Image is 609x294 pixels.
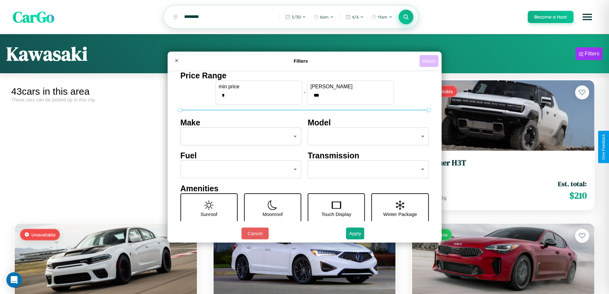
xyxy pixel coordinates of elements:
span: 3 / 30 [292,14,301,20]
label: min price [219,84,299,90]
div: 43 cars in this area [11,86,200,97]
h4: Filters [182,58,419,64]
h4: Model [308,118,429,127]
p: Winter Package [383,210,417,219]
p: Moonroof [262,210,283,219]
h4: Make [180,118,301,127]
span: Unavailable [31,232,56,237]
span: 4 / 6 [352,14,359,20]
span: $ 210 [569,189,587,202]
button: 3/30 [282,12,309,22]
button: Filters [575,47,603,60]
div: These cars can be picked up in this city. [11,97,200,102]
button: Cancel [241,227,269,239]
button: Become a Host [528,11,574,23]
span: CarGo [13,6,54,28]
button: 11am [368,12,396,22]
p: Sunroof [200,210,217,219]
h4: Amenities [180,184,429,193]
h4: Transmission [308,151,429,160]
span: 11am [378,14,387,20]
div: Open Intercom Messenger [6,272,22,288]
h1: Kawasaki [6,41,88,67]
div: Give Feedback [601,134,606,160]
a: Hummer H3T2017 [420,158,587,174]
button: 4/6 [342,12,367,22]
button: Reset [419,55,438,67]
span: Est. total: [558,179,587,188]
p: - [304,88,305,97]
button: Open menu [578,8,596,26]
button: Apply [346,227,364,239]
span: 6am [320,14,329,20]
h4: Fuel [180,151,301,160]
h4: Price Range [180,71,429,80]
label: [PERSON_NAME] [310,84,390,90]
div: Filters [585,51,599,57]
h3: Hummer H3T [420,158,587,168]
p: Touch Display [321,210,351,219]
button: 6am [310,12,337,22]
